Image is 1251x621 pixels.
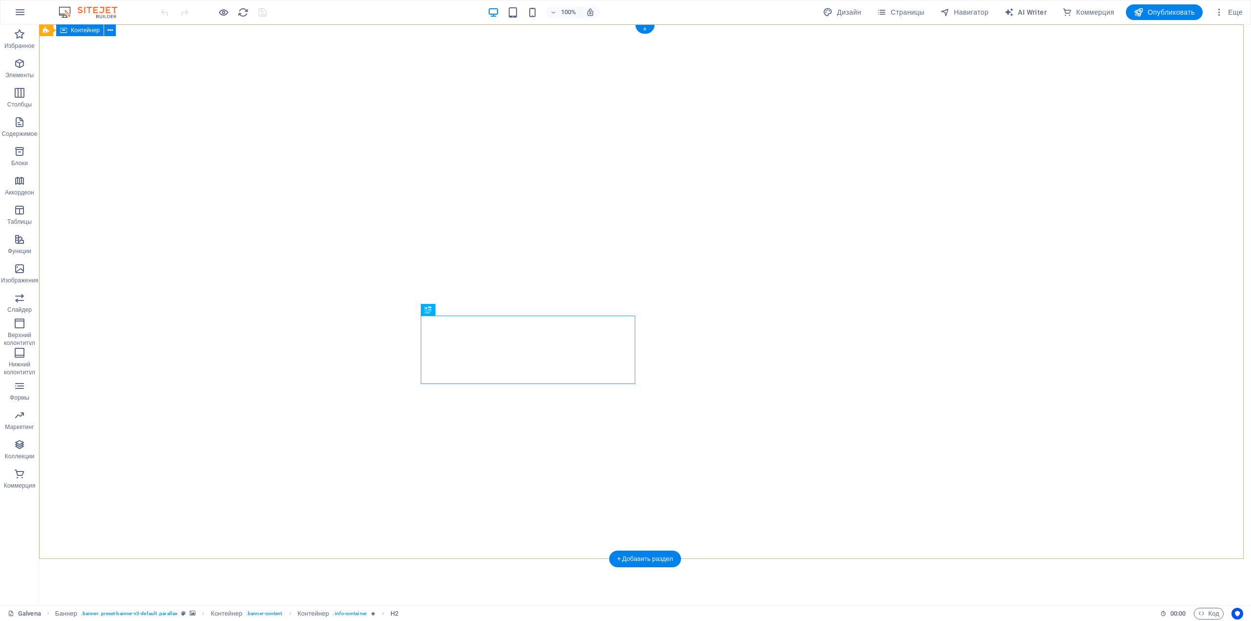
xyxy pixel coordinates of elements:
span: . banner-content [246,608,282,620]
h6: 100% [561,6,576,18]
p: Формы [10,394,29,402]
i: При изменении размера уровень масштабирования подстраивается автоматически в соответствии с выбра... [586,8,595,17]
p: Таблицы [7,218,32,226]
span: Еще [1214,7,1243,17]
span: Щелкните, чтобы выбрать. Дважды щелкните, чтобы изменить [211,608,242,620]
span: Щелкните, чтобы выбрать. Дважды щелкните, чтобы изменить [298,608,329,620]
button: Еще [1210,4,1247,20]
p: Коммерция [4,482,36,490]
span: Дизайн [823,7,861,17]
nav: breadcrumb [55,608,398,620]
p: Функции [8,247,31,255]
span: 00 00 [1170,608,1186,620]
div: + Добавить раздел [609,551,681,567]
div: Дизайн (Ctrl+Alt+Y) [819,4,865,20]
span: Щелкните, чтобы выбрать. Дважды щелкните, чтобы изменить [390,608,398,620]
img: Editor Logo [56,6,129,18]
p: Элементы [5,71,34,79]
p: Столбцы [7,101,32,108]
span: Опубликовать [1134,7,1195,17]
button: Usercentrics [1231,608,1243,620]
span: Щелкните, чтобы выбрать. Дважды щелкните, чтобы изменить [55,608,77,620]
i: Этот элемент включает фон [190,611,195,616]
span: Страницы [877,7,924,17]
a: Щелкните для отмены выбора. Дважды щелкните, чтобы открыть Страницы [8,608,41,620]
p: Изображения [1,277,39,284]
i: Перезагрузить страницу [237,7,249,18]
p: Содержимое [2,130,38,138]
button: Страницы [873,4,928,20]
p: Слайдер [7,306,32,314]
span: : [1177,610,1179,617]
span: . banner .preset-banner-v3-default .parallax [81,608,177,620]
p: Коллекции [5,452,35,460]
h6: Время сеанса [1160,608,1186,620]
button: Код [1194,608,1224,620]
button: Дизайн [819,4,865,20]
span: Навигатор [940,7,989,17]
button: Нажмите здесь, чтобы выйти из режима предварительного просмотра и продолжить редактирование [217,6,229,18]
p: Избранное [4,42,35,50]
div: + [635,25,654,34]
i: Элемент содержит анимацию [371,611,375,616]
button: 100% [546,6,581,18]
span: . info-container [333,608,367,620]
button: Коммерция [1058,4,1118,20]
span: Контейнер [71,27,100,33]
p: Аккордеон [5,189,34,196]
button: reload [237,6,249,18]
span: Коммерция [1062,7,1114,17]
button: Навигатор [936,4,992,20]
i: Этот элемент является настраиваемым пресетом [181,611,186,616]
p: Маркетинг [5,423,34,431]
span: Код [1198,608,1219,620]
button: AI Writer [1000,4,1051,20]
button: Опубликовать [1126,4,1203,20]
p: Блоки [11,159,28,167]
span: AI Writer [1004,7,1047,17]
